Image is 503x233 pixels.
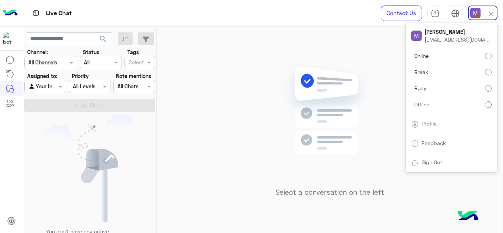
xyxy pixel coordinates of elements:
div: Select [127,58,144,68]
img: close [487,10,495,18]
img: hulul-logo.png [455,204,481,229]
input: Online [485,53,492,59]
input: Offline [485,101,492,108]
label: Priority [72,72,89,80]
a: Contact Us [381,6,422,21]
a: tab [428,6,442,21]
img: tab [431,9,439,18]
img: tab [411,159,419,167]
img: no messages [277,60,383,183]
button: Apply Filters [24,99,155,112]
img: userImage [411,31,422,41]
img: tab [31,8,41,18]
span: [EMAIL_ADDRESS][DOMAIN_NAME] [425,36,491,43]
h5: Select a conversation on the left [275,188,384,197]
label: Note mentions [116,72,151,80]
a: Feedback [422,140,446,146]
span: search [99,35,108,43]
img: 317874714732967 [3,32,16,45]
input: Break [485,69,492,75]
label: Assigned to: [27,72,57,80]
label: Status [83,48,99,56]
button: search [94,32,112,48]
p: Live Chat [46,8,72,18]
img: tab [411,121,419,128]
img: empty users [43,114,136,222]
input: Busy [485,85,492,92]
label: Channel: [27,48,48,56]
span: Break [414,68,428,76]
a: Profile [422,120,437,127]
img: userImage [470,8,481,18]
span: Busy [414,84,426,92]
img: Logo [3,6,18,21]
span: Online [414,52,429,60]
span: [PERSON_NAME] [425,28,491,36]
img: tab [451,9,460,18]
span: Offline [414,100,429,108]
img: tab [411,140,419,147]
label: Tags [127,48,139,56]
a: Sign Out [422,159,442,165]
